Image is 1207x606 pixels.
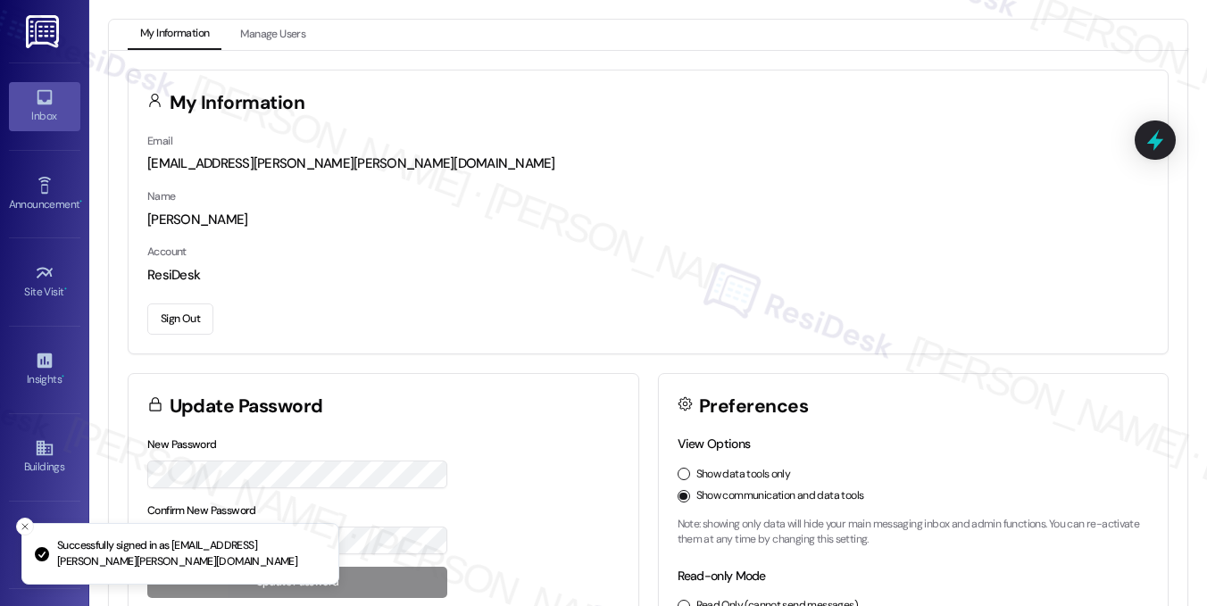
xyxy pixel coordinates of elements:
[228,20,318,50] button: Manage Users
[16,518,34,535] button: Close toast
[147,303,213,335] button: Sign Out
[678,568,766,584] label: Read-only Mode
[9,82,80,130] a: Inbox
[147,189,176,203] label: Name
[26,15,62,48] img: ResiDesk Logo
[170,94,305,112] h3: My Information
[79,195,82,208] span: •
[9,345,80,394] a: Insights •
[170,397,323,416] h3: Update Password
[9,433,80,481] a: Buildings
[147,245,187,259] label: Account
[128,20,221,50] button: My Information
[62,370,64,383] span: •
[147,437,217,452] label: New Password
[9,258,80,306] a: Site Visit •
[9,521,80,569] a: Leads
[699,397,808,416] h3: Preferences
[147,134,172,148] label: Email
[678,436,751,452] label: View Options
[696,467,791,483] label: Show data tools only
[64,283,67,295] span: •
[147,503,256,518] label: Confirm New Password
[678,517,1150,548] p: Note: showing only data will hide your main messaging inbox and admin functions. You can re-activ...
[147,154,1149,173] div: [EMAIL_ADDRESS][PERSON_NAME][PERSON_NAME][DOMAIN_NAME]
[147,266,1149,285] div: ResiDesk
[696,488,864,504] label: Show communication and data tools
[57,538,324,569] p: Successfully signed in as [EMAIL_ADDRESS][PERSON_NAME][PERSON_NAME][DOMAIN_NAME]
[147,211,1149,229] div: [PERSON_NAME]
